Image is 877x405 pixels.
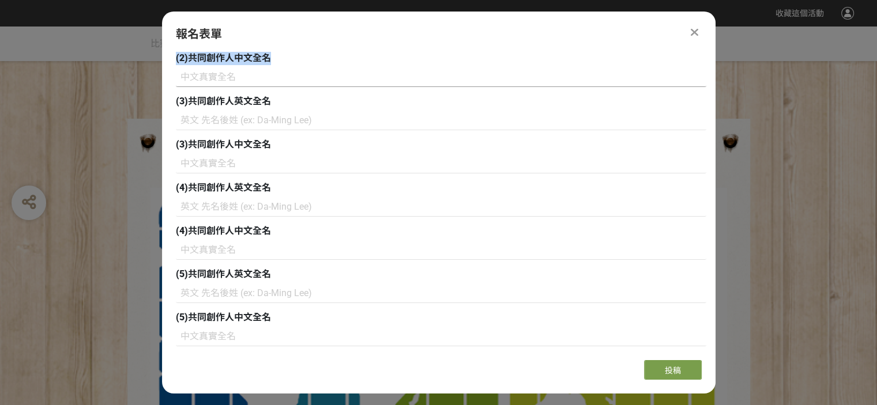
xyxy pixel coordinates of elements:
input: 英文 先名後姓 (ex: Da-Ming Lee) [176,111,706,130]
input: 中文真實全名 [176,327,706,346]
span: (4)共同創作人中文全名 [176,225,271,236]
input: 英文 先名後姓 (ex: Da-Ming Lee) [176,197,706,217]
input: 中文真實全名 [176,67,706,87]
span: (5)共同創作人中文全名 [176,312,271,323]
span: (4)共同創作人英文全名 [176,182,271,193]
input: 中文真實全名 [176,240,706,260]
span: 投稿 [665,366,681,375]
span: 收藏這個活動 [776,9,824,18]
button: 投稿 [644,360,702,380]
span: 報名表單 [176,27,222,41]
span: 比賽說明 [150,38,187,49]
a: 比賽說明 [150,27,187,61]
span: (5)共同創作人英文全名 [176,268,271,279]
input: 英文 先名後姓 (ex: Da-Ming Lee) [176,283,706,303]
span: (3)共同創作人英文全名 [176,96,271,107]
input: 中文真實全名 [176,154,706,173]
span: (3)共同創作人中文全名 [176,139,271,150]
span: (2)共同創作人中文全名 [176,52,271,63]
h1: 2025第十六屆IIIC國際創新發明競賽 [139,162,739,179]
